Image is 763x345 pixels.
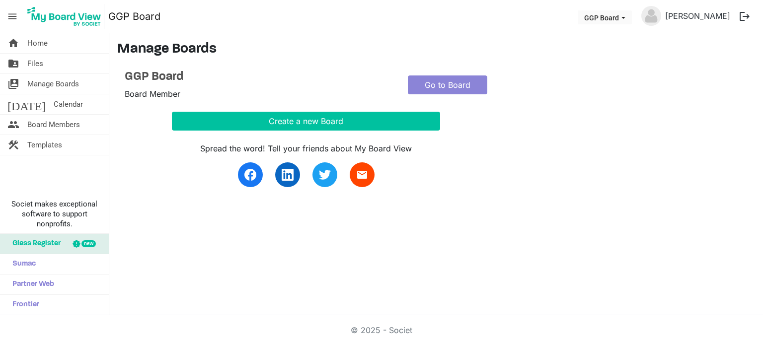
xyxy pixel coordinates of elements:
span: Sumac [7,254,36,274]
div: Spread the word! Tell your friends about My Board View [172,142,440,154]
img: no-profile-picture.svg [641,6,661,26]
button: Create a new Board [172,112,440,131]
h3: Manage Boards [117,41,755,58]
span: email [356,169,368,181]
img: twitter.svg [319,169,331,181]
span: Partner Web [7,275,54,294]
span: switch_account [7,74,19,94]
a: Go to Board [408,75,487,94]
a: GGP Board [125,70,393,84]
span: menu [3,7,22,26]
a: © 2025 - Societ [351,325,412,335]
img: My Board View Logo [24,4,104,29]
img: linkedin.svg [282,169,294,181]
span: [DATE] [7,94,46,114]
span: Board Member [125,89,180,99]
span: Manage Boards [27,74,79,94]
span: construction [7,135,19,155]
span: Templates [27,135,62,155]
span: Glass Register [7,234,61,254]
a: [PERSON_NAME] [661,6,734,26]
span: folder_shared [7,54,19,73]
a: email [350,162,375,187]
button: logout [734,6,755,27]
span: Calendar [54,94,83,114]
span: Board Members [27,115,80,135]
span: people [7,115,19,135]
span: Files [27,54,43,73]
span: Frontier [7,295,39,315]
button: GGP Board dropdownbutton [578,10,632,24]
span: home [7,33,19,53]
span: Societ makes exceptional software to support nonprofits. [4,199,104,229]
a: GGP Board [108,6,160,26]
div: new [81,240,96,247]
img: facebook.svg [244,169,256,181]
a: My Board View Logo [24,4,108,29]
span: Home [27,33,48,53]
